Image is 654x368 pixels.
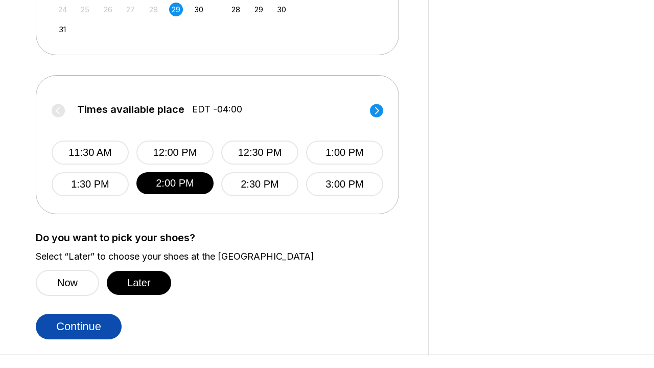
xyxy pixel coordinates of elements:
div: Not available Wednesday, August 27th, 2025 [124,3,137,16]
span: Times available place [77,104,184,115]
div: Not available Thursday, August 28th, 2025 [147,3,160,16]
div: Choose Monday, September 29th, 2025 [252,3,266,16]
label: Do you want to pick your shoes? [36,232,413,243]
div: Choose Friday, August 29th, 2025 [169,3,183,16]
button: Now [36,270,99,296]
div: Choose Sunday, August 31st, 2025 [56,22,69,36]
button: 12:30 PM [221,141,298,165]
button: 2:30 PM [221,172,298,196]
div: Choose Saturday, August 30th, 2025 [192,3,206,16]
button: 1:00 PM [306,141,383,165]
button: 11:30 AM [52,141,129,165]
button: 2:00 PM [136,172,214,194]
button: 12:00 PM [136,141,214,165]
div: Not available Sunday, August 24th, 2025 [56,3,69,16]
div: Choose Tuesday, September 30th, 2025 [274,3,288,16]
div: Not available Monday, August 25th, 2025 [78,3,92,16]
div: Not available Tuesday, August 26th, 2025 [101,3,115,16]
button: 1:30 PM [52,172,129,196]
span: EDT -04:00 [192,104,242,115]
div: Choose Sunday, September 28th, 2025 [229,3,243,16]
button: 3:00 PM [306,172,383,196]
button: Later [107,271,171,295]
label: Select “Later” to choose your shoes at the [GEOGRAPHIC_DATA] [36,251,413,262]
button: Continue [36,314,122,339]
